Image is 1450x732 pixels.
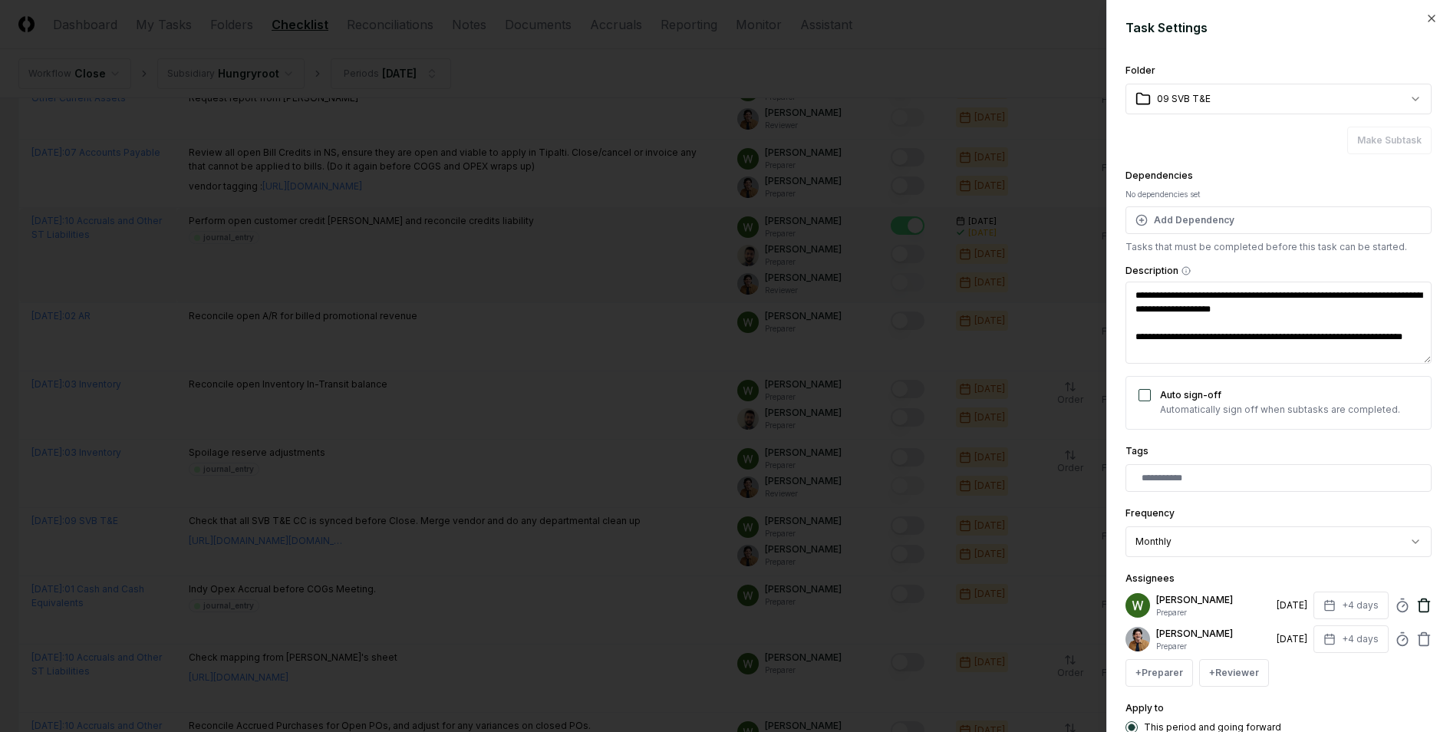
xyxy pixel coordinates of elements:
label: Apply to [1125,702,1164,714]
label: Tags [1125,445,1148,457]
img: ACg8ocIj8Ed1971QfF93IUVvJX6lPm3y0CRToLvfAg4p8TYQk6NAZIo=s96-c [1125,627,1150,651]
div: [DATE] [1277,632,1307,646]
div: [DATE] [1277,598,1307,612]
button: Description [1181,266,1191,275]
img: ACg8ocIK_peNeqvot3Ahh9567LsVhi0q3GD2O_uFDzmfmpbAfkCWeQ=s96-c [1125,593,1150,618]
label: Frequency [1125,507,1175,519]
div: No dependencies set [1125,189,1432,200]
p: [PERSON_NAME] [1156,593,1270,607]
label: Auto sign-off [1160,389,1221,401]
label: This period and going forward [1144,723,1281,732]
label: Folder [1125,64,1155,76]
p: Preparer [1156,641,1270,652]
button: +Preparer [1125,659,1193,687]
label: Description [1125,266,1432,275]
button: +4 days [1313,625,1389,653]
p: Preparer [1156,607,1270,618]
label: Dependencies [1125,170,1193,181]
label: Assignees [1125,572,1175,584]
h2: Task Settings [1125,18,1432,37]
button: +4 days [1313,592,1389,619]
button: Add Dependency [1125,206,1432,234]
p: Tasks that must be completed before this task can be started. [1125,240,1432,254]
p: Automatically sign off when subtasks are completed. [1160,403,1400,417]
p: [PERSON_NAME] [1156,627,1270,641]
button: +Reviewer [1199,659,1269,687]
